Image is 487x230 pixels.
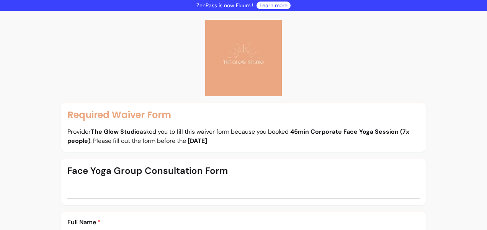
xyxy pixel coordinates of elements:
p: ZenPass is now Fluum ! [196,2,253,9]
b: [DATE] [188,137,207,145]
p: Required Waiver Form [67,109,420,121]
p: Provider asked you to fill this waiver form because you booked . Please fill out the form before the [67,127,420,146]
p: Face Yoga Group Consultation Form [67,165,420,177]
p: Full Name [67,218,420,227]
a: Learn more [260,2,288,9]
b: The Glow Studio [91,128,140,136]
img: Logo provider [205,20,282,96]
